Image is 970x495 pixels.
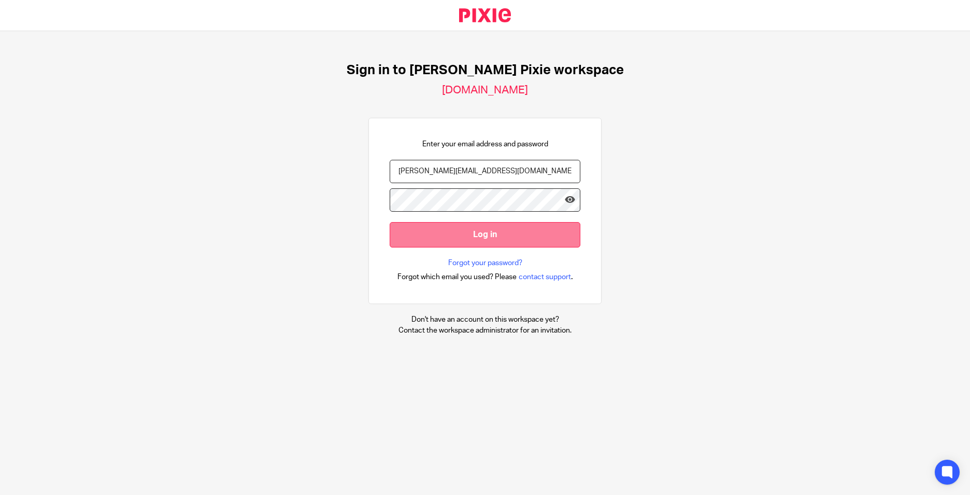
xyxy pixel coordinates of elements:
span: contact support [519,272,571,282]
p: Contact the workspace administrator for an invitation. [398,325,572,336]
h1: Sign in to [PERSON_NAME] Pixie workspace [347,62,624,78]
div: . [397,271,573,283]
p: Don't have an account on this workspace yet? [398,314,572,325]
p: Enter your email address and password [422,139,548,149]
input: Log in [390,222,580,247]
input: name@example.com [390,160,580,183]
span: Forgot which email you used? Please [397,272,517,282]
h2: [DOMAIN_NAME] [442,84,528,97]
a: Forgot your password? [448,258,522,268]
